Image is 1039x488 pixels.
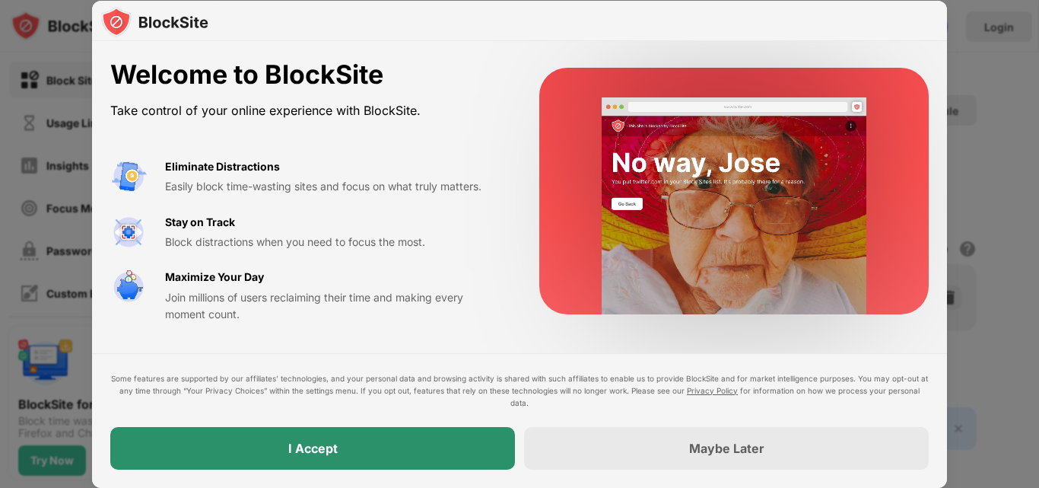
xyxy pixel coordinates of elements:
img: logo-blocksite.svg [101,7,208,37]
div: Eliminate Distractions [165,158,280,175]
div: Stay on Track [165,214,235,231]
a: Privacy Policy [687,386,738,395]
div: Easily block time-wasting sites and focus on what truly matters. [165,178,503,195]
div: Some features are supported by our affiliates’ technologies, and your personal data and browsing ... [110,372,929,409]
div: Join millions of users reclaiming their time and making every moment count. [165,289,503,324]
div: Take control of your online experience with BlockSite. [110,100,503,122]
div: Maximize Your Day [165,269,264,285]
img: value-avoid-distractions.svg [110,158,147,195]
div: Maybe Later [689,441,764,456]
img: value-safe-time.svg [110,269,147,305]
img: value-focus.svg [110,214,147,250]
div: Block distractions when you need to focus the most. [165,234,503,250]
div: Welcome to BlockSite [110,59,503,91]
div: I Accept [288,441,338,456]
